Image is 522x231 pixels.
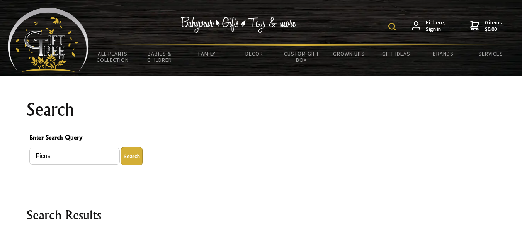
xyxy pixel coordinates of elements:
a: Services [467,46,514,62]
img: product search [388,23,396,30]
a: Decor [231,46,278,62]
img: Babywear - Gifts - Toys & more [181,17,297,33]
a: Grown Ups [325,46,372,62]
span: Hi there, [426,19,445,33]
a: All Plants Collection [89,46,136,68]
img: Babyware - Gifts - Toys and more... [8,8,89,72]
h2: Search Results [26,206,496,224]
h1: Search [26,100,496,119]
a: Babies & Children [136,46,183,68]
button: Enter Search Query [121,147,143,165]
span: Enter Search Query [29,133,493,144]
strong: Sign in [426,26,445,33]
a: 0 items$0.00 [470,19,502,33]
input: Enter Search Query [29,148,120,165]
a: Custom Gift Box [278,46,325,68]
a: Brands [420,46,467,62]
a: Family [184,46,231,62]
a: Hi there,Sign in [412,19,445,33]
strong: $0.00 [485,26,502,33]
a: Gift Ideas [372,46,420,62]
span: 0 items [485,19,502,33]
